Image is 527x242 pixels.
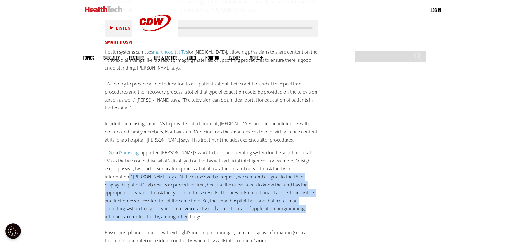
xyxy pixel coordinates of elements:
[187,56,196,60] a: Video
[431,7,441,13] a: Log in
[154,56,177,60] a: Tips & Tactics
[107,149,112,156] a: LG
[103,56,120,60] span: Specialty
[129,56,144,60] a: Features
[83,56,94,60] span: Topics
[205,56,219,60] a: MonITor
[5,223,21,239] div: Cookie Settings
[250,56,263,60] span: More
[5,223,21,239] button: Open Preferences
[431,7,441,13] div: User menu
[229,56,240,60] a: Events
[132,41,178,48] a: CDW
[120,149,139,156] a: Samsung
[85,6,122,12] img: Home
[105,48,318,144] p: Health systems can use for [MEDICAL_DATA], allowing physicians to share content on the TV to expl...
